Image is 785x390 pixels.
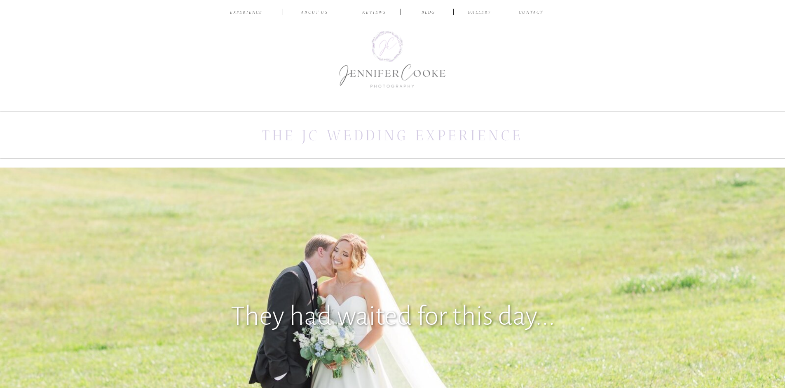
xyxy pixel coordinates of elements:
[518,9,545,17] a: CONTACT
[415,9,442,17] a: BLOG
[466,9,494,17] a: Gallery
[261,125,525,144] h2: THe JC wedding experience
[227,9,266,17] a: EXPERIENCE
[295,9,334,17] a: ABOUT US
[355,9,394,17] a: reviews
[196,293,590,331] p: They had waited for this day...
